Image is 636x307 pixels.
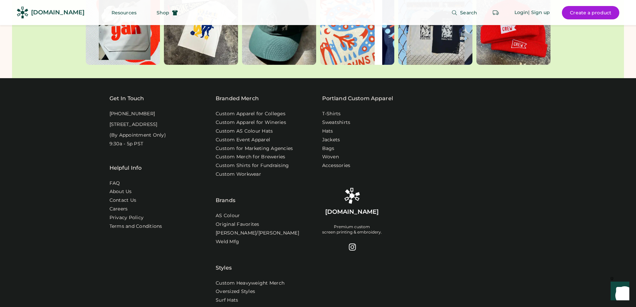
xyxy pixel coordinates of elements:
div: [DOMAIN_NAME] [31,8,84,17]
div: Login [514,9,528,16]
div: [DOMAIN_NAME] [325,208,379,216]
a: Sweatshirts [322,119,351,126]
a: Accessories [322,162,351,169]
a: Portland Custom Apparel [322,95,393,103]
button: Resources [103,6,145,19]
button: Retrieve an order [489,6,502,19]
button: Search [443,6,485,19]
div: Brands [216,180,235,204]
a: Oversized Styles [216,288,255,295]
img: Rendered Logo - Screens [17,7,28,18]
img: Rendered Logo - Screens [344,188,360,204]
div: [STREET_ADDRESS] [110,121,158,128]
a: Jackets [322,137,340,143]
a: About Us [110,188,132,195]
a: Woven [322,154,339,160]
div: Terms and Conditions [110,223,162,230]
span: Search [460,10,477,15]
a: Surf Hats [216,297,238,304]
span: Shop [157,10,169,15]
a: Contact Us [110,197,137,204]
a: Custom AS Colour Hats [216,128,273,135]
a: Bags [322,145,335,152]
a: Custom for Marketing Agencies [216,145,293,152]
a: Privacy Policy [110,214,144,221]
a: FAQ [110,180,120,187]
div: | Sign up [528,9,550,16]
a: Careers [110,206,128,212]
a: AS Colour [216,212,240,219]
a: Hats [322,128,333,135]
div: Get In Touch [110,95,144,103]
div: (By Appointment Only) [110,132,166,139]
a: Original Favorites [216,221,259,228]
a: Custom Merch for Breweries [216,154,285,160]
button: Shop [149,6,186,19]
a: Custom Event Apparel [216,137,270,143]
iframe: Front Chat [604,277,633,306]
button: Create a product [562,6,619,19]
a: Weld Mfg [216,239,239,245]
a: T-Shirts [322,111,341,117]
a: [PERSON_NAME]/[PERSON_NAME] [216,230,299,237]
a: Custom Shirts for Fundraising [216,162,289,169]
div: 9:30a - 5p PST [110,141,144,147]
a: Custom Apparel for Colleges [216,111,285,117]
a: Custom Workwear [216,171,261,178]
div: Styles [216,247,232,272]
div: Helpful Info [110,164,142,172]
div: Branded Merch [216,95,259,103]
a: Custom Heavyweight Merch [216,280,284,287]
a: Custom Apparel for Wineries [216,119,286,126]
div: [PHONE_NUMBER] [110,111,155,117]
div: Premium custom screen printing & embroidery. [322,224,382,235]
